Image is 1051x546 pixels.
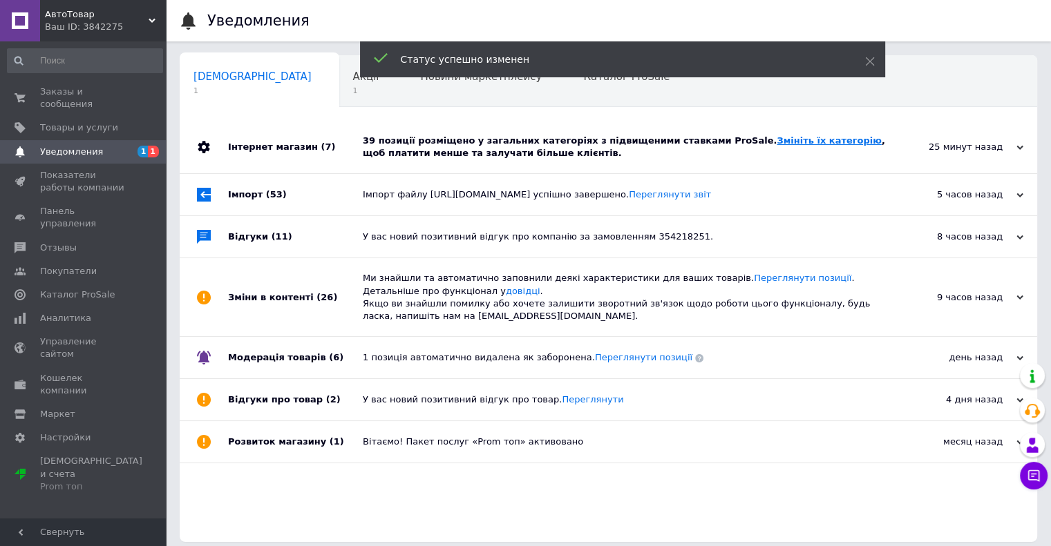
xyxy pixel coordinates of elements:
span: АвтоТовар [45,8,149,21]
span: (7) [321,142,335,152]
div: 39 позиції розміщено у загальних категоріях з підвищеними ставками ProSale. , щоб платити менше т... [363,135,885,159]
div: Вітаємо! Пакет послуг «Prom топ» активовано [363,436,885,448]
span: [DEMOGRAPHIC_DATA] и счета [40,455,142,493]
span: Кошелек компании [40,372,128,397]
a: Змініть їх категорію [777,135,881,146]
span: (26) [316,292,337,302]
div: Модерація товарів [228,337,363,378]
span: (11) [272,231,292,242]
input: Поиск [7,48,163,73]
div: Інтернет магазин [228,121,363,173]
div: 1 позиція автоматично видалена як заборонена. [363,351,885,364]
span: Показатели работы компании [40,169,128,194]
div: 8 часов назад [885,231,1023,243]
a: Переглянути позиції [754,273,851,283]
div: Prom топ [40,480,142,493]
a: Переглянути звіт [629,189,711,199]
a: довідці [506,286,540,296]
span: (1) [330,436,344,447]
span: 1 [138,146,149,157]
span: Уведомления [40,146,103,158]
span: (2) [326,394,341,404]
div: Відгуки [228,216,363,257]
span: Покупатели [40,265,97,277]
div: Ваш ID: 3842275 [45,21,166,33]
span: Товары и услуги [40,121,118,134]
div: Відгуки про товар [228,379,363,420]
div: 5 часов назад [885,188,1023,201]
div: 4 дня назад [885,393,1023,406]
div: У вас новий позитивний відгук про товар. [363,393,885,406]
span: (53) [266,189,287,199]
div: день назад [885,351,1023,364]
span: Заказы и сообщения [40,86,128,110]
span: Маркет [40,408,75,420]
h1: Уведомления [207,12,310,29]
div: Ми знайшли та автоматично заповнили деякі характеристики для ваших товарів. . Детальніше про функ... [363,272,885,322]
div: Статус успешно изменен [401,52,831,66]
a: Переглянути позиції [595,352,692,362]
div: Зміни в контенті [228,258,363,336]
div: У вас новий позитивний відгук про компанію за замовленням 354218251. [363,231,885,243]
span: Отзывы [40,242,77,254]
span: Каталог ProSale [40,289,115,301]
div: Розвиток магазину [228,421,363,462]
span: Акції [353,70,379,83]
span: 1 [148,146,159,157]
button: Чат с покупателем [1020,462,1048,489]
div: Імпорт [228,174,363,215]
div: месяц назад [885,436,1023,448]
div: 25 минут назад [885,141,1023,153]
span: [DEMOGRAPHIC_DATA] [193,70,312,83]
span: (6) [329,352,343,362]
div: 9 часов назад [885,291,1023,304]
span: 1 [193,86,312,96]
div: Імпорт файлу [URL][DOMAIN_NAME] успішно завершено. [363,188,885,201]
a: Переглянути [562,394,623,404]
span: Управление сайтом [40,335,128,360]
span: Настройки [40,431,91,444]
span: 1 [353,86,379,96]
span: Панель управления [40,205,128,230]
span: Аналитика [40,312,91,324]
